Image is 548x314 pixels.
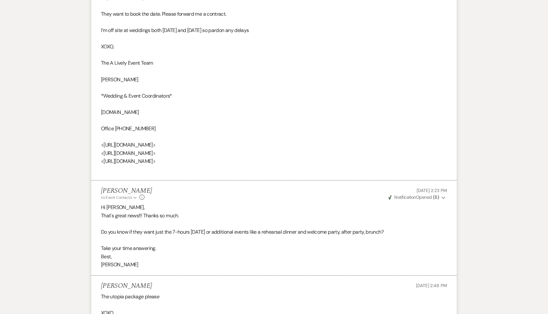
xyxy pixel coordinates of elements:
p: [PERSON_NAME] [101,261,447,269]
p: Do you know if they want just the 7-hours [DATE] or additional events like a rehearsal dinner and... [101,228,447,236]
h5: [PERSON_NAME] [101,282,152,290]
span: Notification [394,194,416,200]
p: Take your time answering. [101,244,447,253]
strong: ( 5 ) [433,194,439,200]
p: Hi [PERSON_NAME], [101,203,447,212]
span: Opened [388,194,439,200]
h5: [PERSON_NAME] [101,187,152,195]
button: to: Event Contacts [101,195,138,200]
p: Best, [101,253,447,261]
button: NotificationOpened (5) [387,194,447,201]
span: to: Event Contacts [101,195,132,200]
p: That's great news!!! Thanks so much. [101,212,447,220]
span: [DATE] 2:48 PM [416,283,447,288]
span: [DATE] 2:23 PM [417,188,447,193]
